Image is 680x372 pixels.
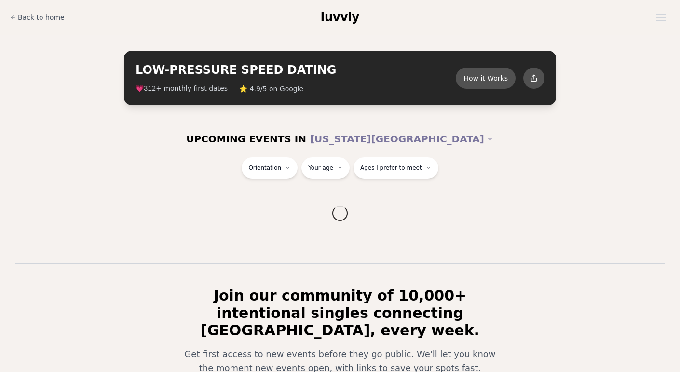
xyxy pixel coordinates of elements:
button: Ages I prefer to meet [354,157,438,179]
button: [US_STATE][GEOGRAPHIC_DATA] [310,128,494,150]
button: How it Works [456,68,516,89]
button: Your age [301,157,350,179]
span: 312 [144,85,156,93]
span: Your age [308,164,333,172]
button: Open menu [653,10,670,25]
span: Orientation [248,164,281,172]
span: Ages I prefer to meet [360,164,422,172]
h2: LOW-PRESSURE SPEED DATING [136,62,456,78]
span: Back to home [18,13,65,22]
button: Orientation [242,157,298,179]
a: luvvly [321,10,359,25]
a: Back to home [10,8,65,27]
span: UPCOMING EVENTS IN [186,132,306,146]
span: 💗 + monthly first dates [136,83,228,94]
span: luvvly [321,11,359,24]
h2: Join our community of 10,000+ intentional singles connecting [GEOGRAPHIC_DATA], every week. [170,287,510,339]
span: ⭐ 4.9/5 on Google [239,84,303,94]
